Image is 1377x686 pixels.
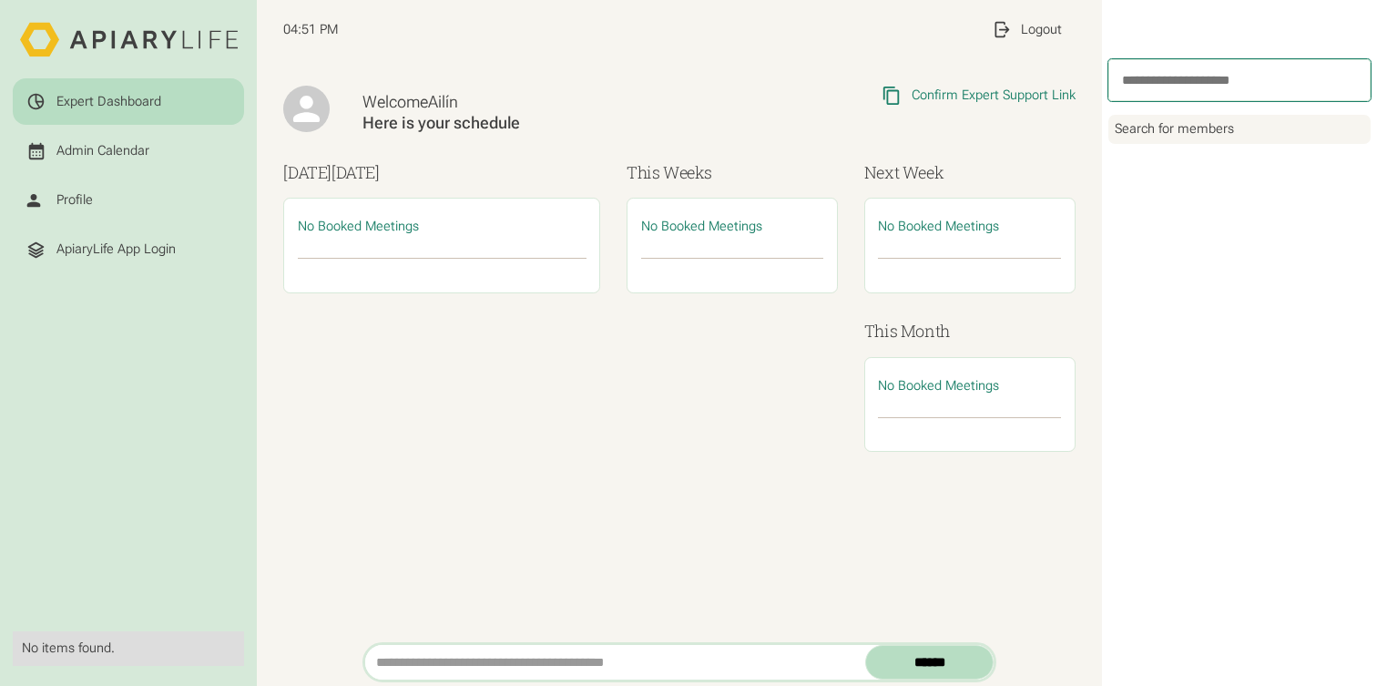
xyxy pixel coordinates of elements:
[1108,115,1371,145] div: Search for members
[864,319,1076,343] h3: This Month
[56,241,176,258] div: ApiaryLife App Login
[13,128,244,175] a: Admin Calendar
[878,378,999,394] span: No Booked Meetings
[331,161,380,183] span: [DATE]
[641,219,762,234] span: No Booked Meetings
[362,113,716,134] div: Here is your schedule
[22,640,235,657] div: No items found.
[864,160,1076,185] h3: Next Week
[428,92,458,111] span: Ailín
[283,160,600,185] h3: [DATE]
[56,192,93,209] div: Profile
[978,6,1076,53] a: Logout
[362,92,716,113] div: Welcome
[283,22,338,38] span: 04:51 PM
[13,78,244,125] a: Expert Dashboard
[13,227,244,273] a: ApiaryLife App Login
[13,178,244,224] a: Profile
[56,94,161,110] div: Expert Dashboard
[1021,22,1062,38] div: Logout
[912,87,1076,104] div: Confirm Expert Support Link
[878,219,999,234] span: No Booked Meetings
[56,143,149,159] div: Admin Calendar
[298,219,419,234] span: No Booked Meetings
[627,160,838,185] h3: This Weeks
